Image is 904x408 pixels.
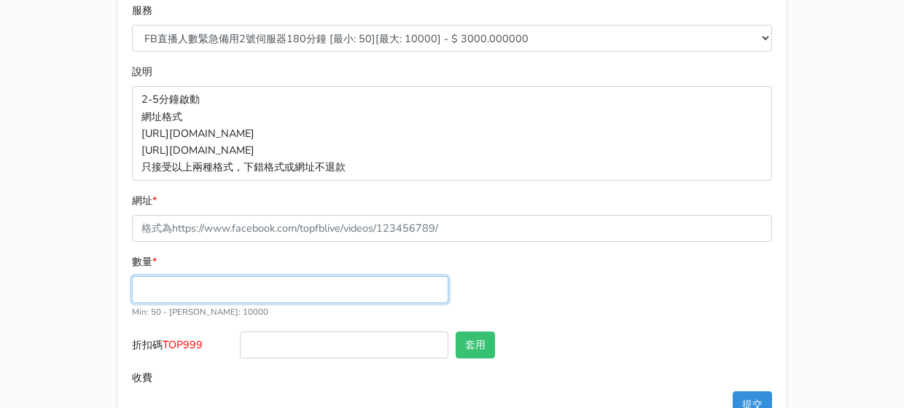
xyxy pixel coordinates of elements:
[132,254,157,270] label: 數量
[132,215,772,242] input: 格式為https://www.facebook.com/topfblive/videos/123456789/
[132,192,157,209] label: 網址
[132,306,268,318] small: Min: 50 - [PERSON_NAME]: 10000
[132,86,772,180] p: 2-5分鐘啟動 網址格式 [URL][DOMAIN_NAME] [URL][DOMAIN_NAME] 只接受以上兩種格式，下錯格式或網址不退款
[456,331,495,358] button: 套用
[163,337,203,352] span: TOP999
[132,2,152,19] label: 服務
[128,331,236,364] label: 折扣碼
[128,364,236,391] label: 收費
[132,63,152,80] label: 說明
